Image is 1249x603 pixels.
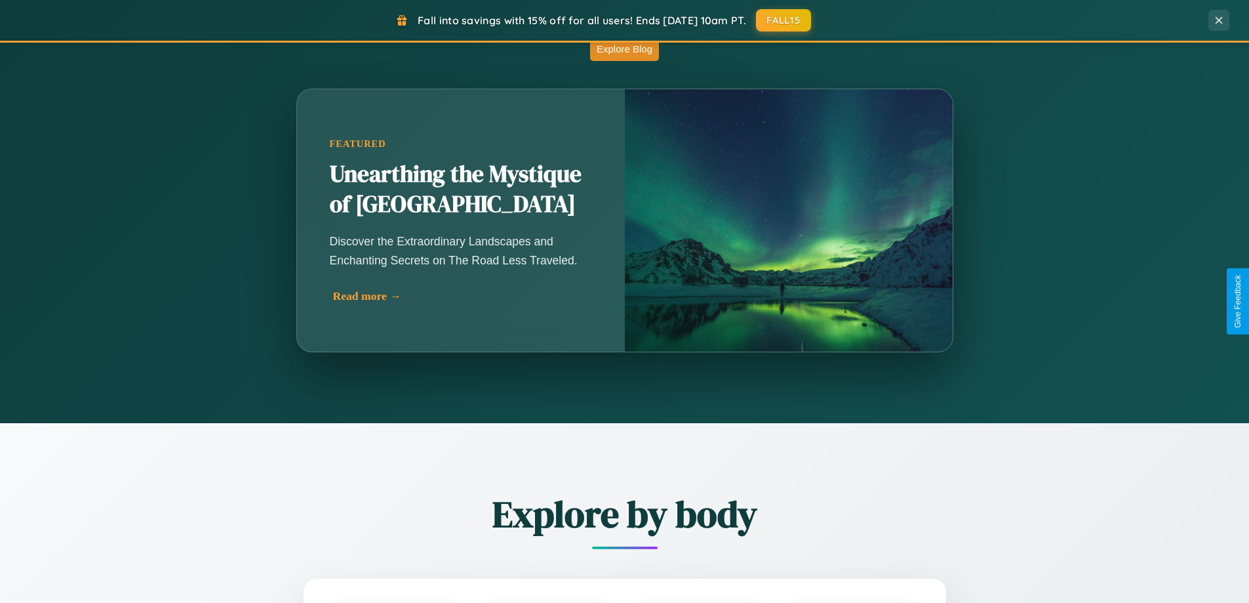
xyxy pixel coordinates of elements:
[330,232,592,269] p: Discover the Extraordinary Landscapes and Enchanting Secrets on The Road Less Traveled.
[330,138,592,150] div: Featured
[418,14,746,27] span: Fall into savings with 15% off for all users! Ends [DATE] 10am PT.
[1233,275,1242,328] div: Give Feedback
[231,489,1018,539] h2: Explore by body
[333,289,595,303] div: Read more →
[590,37,659,61] button: Explore Blog
[756,9,811,31] button: FALL15
[330,159,592,220] h2: Unearthing the Mystique of [GEOGRAPHIC_DATA]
